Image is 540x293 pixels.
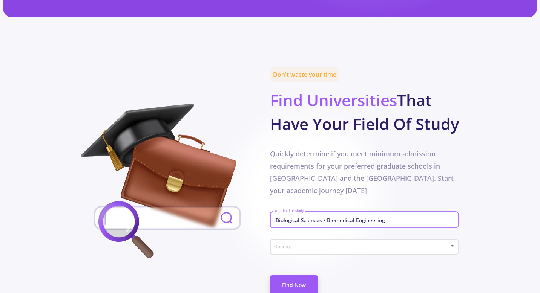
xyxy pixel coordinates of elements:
b: That Have Your Field Of Study [270,89,459,134]
span: Find Universities [270,89,397,111]
span: Quickly determine if you meet minimum admission requirements for your preferred graduate schools ... [270,149,454,195]
span: Don't waste your time [270,67,339,82]
img: field [81,104,254,262]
